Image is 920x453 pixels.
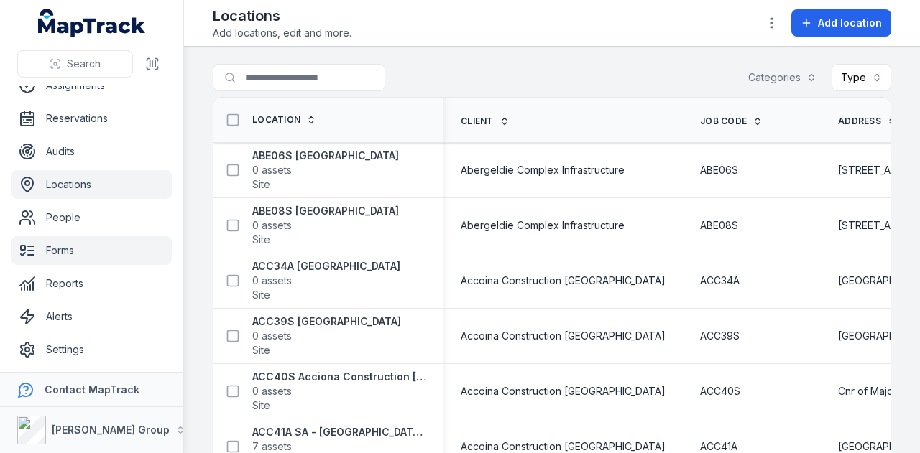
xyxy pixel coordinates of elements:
[252,114,316,126] a: Location
[38,9,146,37] a: MapTrack
[45,383,139,396] strong: Contact MapTrack
[700,274,740,288] span: ACC34A
[838,116,881,127] span: Address
[252,370,426,413] a: ACC40S Acciona Construction [PERSON_NAME][GEOGRAPHIC_DATA][PERSON_NAME]0 assetsSite
[461,218,625,233] span: Abergeldie Complex Infrastructure
[52,424,170,436] strong: [PERSON_NAME] Group
[461,163,625,177] span: Abergeldie Complex Infrastructure
[252,384,292,398] span: 0 assets
[11,104,172,133] a: Reservations
[700,218,738,233] span: ABE08S
[213,6,351,26] h2: Locations
[461,116,494,127] span: Client
[252,114,300,126] span: Location
[11,335,172,364] a: Settings
[461,274,666,288] span: Accoina Construction [GEOGRAPHIC_DATA]
[461,116,510,127] a: Client
[11,236,172,265] a: Forms
[252,343,270,358] span: Site
[11,203,172,232] a: People
[818,16,882,30] span: Add location
[461,329,666,343] span: Accoina Construction [GEOGRAPHIC_DATA]
[252,149,399,163] strong: ABE06S [GEOGRAPHIC_DATA]
[252,398,270,413] span: Site
[252,370,426,384] strong: ACC40S Acciona Construction [PERSON_NAME][GEOGRAPHIC_DATA][PERSON_NAME]
[791,9,891,37] button: Add location
[252,204,399,218] strong: ABE08S [GEOGRAPHIC_DATA]
[252,329,292,343] span: 0 assets
[67,57,101,71] span: Search
[252,149,399,192] a: ABE06S [GEOGRAPHIC_DATA]0 assetsSite
[832,64,891,91] button: Type
[11,137,172,166] a: Audits
[252,218,292,233] span: 0 assets
[700,329,740,343] span: ACC39S
[252,314,401,358] a: ACC39S [GEOGRAPHIC_DATA]0 assetsSite
[252,425,426,439] strong: ACC41A SA - [GEOGRAPHIC_DATA][PERSON_NAME][PERSON_NAME]
[700,163,738,177] span: ABE06S
[700,116,747,127] span: Job Code
[252,163,292,177] span: 0 assets
[838,116,897,127] a: Address
[700,116,763,127] a: Job Code
[252,177,270,192] span: Site
[252,259,400,302] a: ACC34A [GEOGRAPHIC_DATA]0 assetsSite
[252,204,399,247] a: ABE08S [GEOGRAPHIC_DATA]0 assetsSite
[11,170,172,199] a: Locations
[252,233,270,247] span: Site
[252,274,292,288] span: 0 assets
[252,288,270,302] span: Site
[11,269,172,298] a: Reports
[700,384,740,398] span: ACC40S
[252,259,400,274] strong: ACC34A [GEOGRAPHIC_DATA]
[252,314,401,329] strong: ACC39S [GEOGRAPHIC_DATA]
[213,26,351,40] span: Add locations, edit and more.
[739,64,826,91] button: Categories
[11,302,172,331] a: Alerts
[17,50,133,78] button: Search
[461,384,666,398] span: Accoina Construction [GEOGRAPHIC_DATA]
